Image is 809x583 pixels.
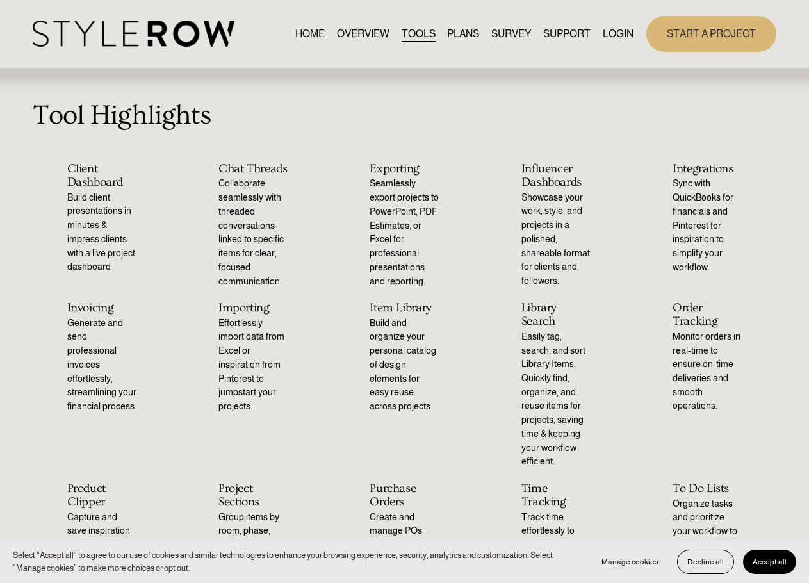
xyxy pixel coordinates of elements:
[491,25,531,42] a: SURVEY
[33,21,234,47] img: StyleRow
[673,497,742,580] p: Organize tasks and prioritize your workflow to keep projects moving smoothly.
[601,557,658,566] span: Manage cookies
[673,482,742,495] h2: To Do Lists
[543,25,591,42] a: folder dropdown
[370,316,439,414] p: Build and organize your personal catalog of design elements for easy reuse across projects
[521,162,591,189] h2: Influencer Dashboards
[218,162,288,176] h2: Chat Threads
[67,191,136,274] p: Build client presentations in minutes & impress clients with a live project dashboard
[13,549,579,574] p: Select “Accept all” to agree to our use of cookies and similar technologies to enhance your brows...
[646,16,776,51] a: START A PROJECT
[543,26,591,42] span: SUPPORT
[603,25,633,42] a: LOGIN
[370,162,439,176] h2: Exporting
[370,482,439,509] h2: Purchase Orders
[370,177,439,288] p: Seamlessly export projects to PowerPoint, PDF Estimates, or Excel for professional presentations ...
[677,550,734,574] button: Decline all
[67,316,136,414] p: Generate and send professional invoices effortlessly, streamlining your financial process.
[687,557,724,566] span: Decline all
[521,191,591,288] p: Showcase your work, style, and projects in a polished, shareable format for clients and followers.
[33,95,777,136] p: Tool Highlights
[521,330,591,469] p: Easily tag, search, and sort Library Items. Quickly find, organize, and reuse items for projects,...
[521,301,591,328] h2: Library Search
[295,25,325,42] a: HOME
[337,25,389,42] a: OVERVIEW
[370,301,439,315] h2: Item Library
[218,482,288,509] h2: Project Sections
[67,162,136,189] h2: Client Dashboard
[592,550,668,574] button: Manage cookies
[67,301,136,315] h2: Invoicing
[218,301,288,315] h2: Importing
[673,301,742,328] h2: Order Tracking
[402,25,436,42] a: TOOLS
[218,177,288,288] p: Collaborate seamlessly with threaded conversations linked to specific items for clear, focused co...
[521,482,591,509] h2: Time Tracking
[218,316,288,414] p: Effortlessly import data from Excel or inspiration from Pinterest to jumpstart your projects.
[743,550,796,574] button: Accept all
[673,162,742,176] h2: Integrations
[673,177,742,274] p: Sync with QuickBooks for financials and Pinterest for inspiration to simplify your workflow.
[67,482,136,509] h2: Product Clipper
[370,511,439,580] p: Create and manage POs seamlessly for efficient project purchasing.
[673,330,742,413] p: Monitor orders in real-time to ensure on-time deliveries and smooth operations.
[447,25,479,42] a: PLANS
[753,557,787,566] span: Accept all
